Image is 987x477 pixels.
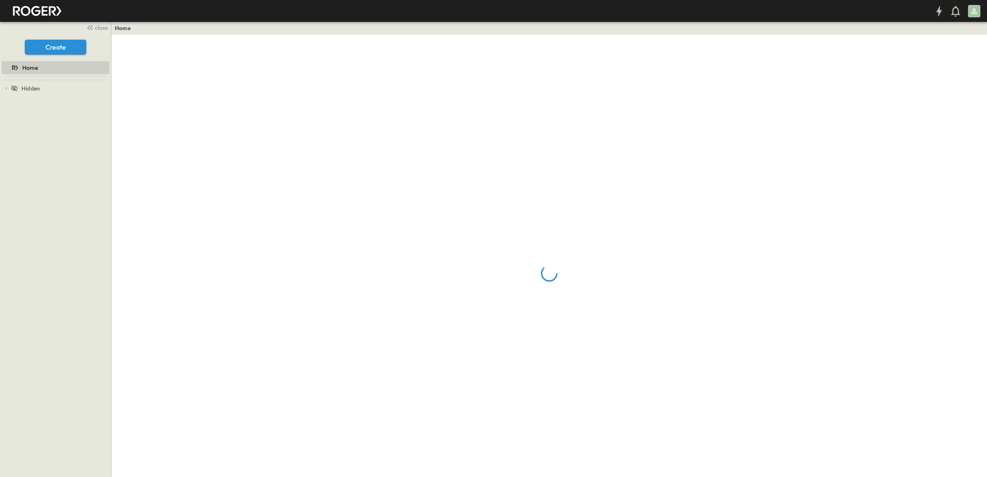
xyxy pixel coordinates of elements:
a: Home [115,24,131,32]
a: Home [2,62,108,74]
span: close [95,24,108,32]
span: Hidden [21,84,40,93]
button: Create [25,40,86,55]
nav: breadcrumbs [115,24,136,32]
span: Home [22,64,38,72]
button: close [83,21,109,33]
